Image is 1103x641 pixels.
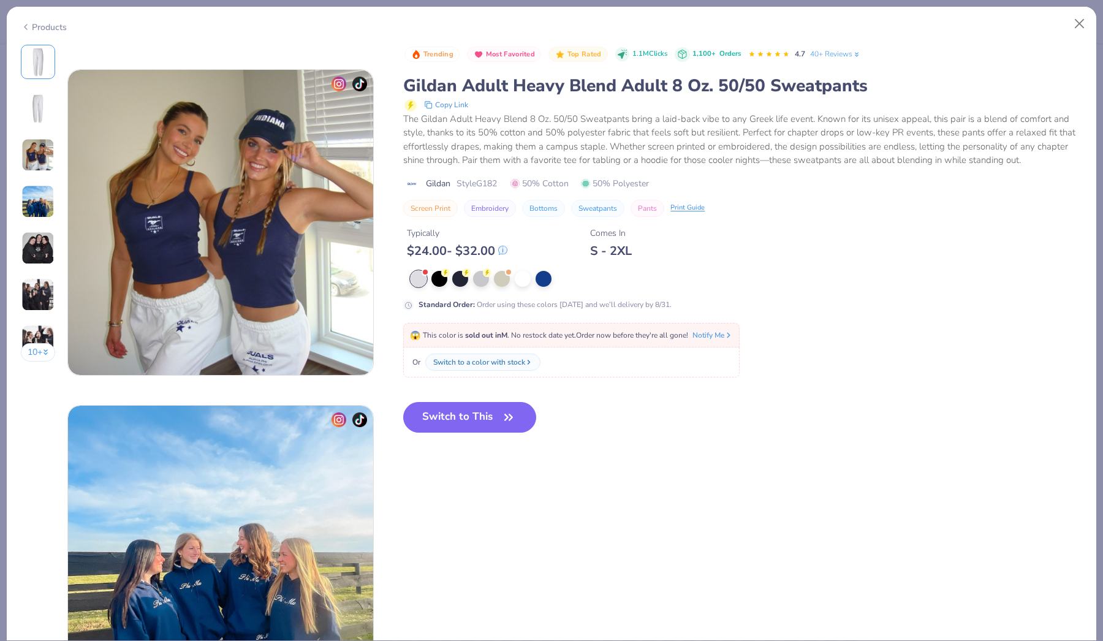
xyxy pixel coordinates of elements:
button: Screen Print [403,200,458,217]
button: Embroidery [464,200,516,217]
img: Top Rated sort [555,50,565,59]
img: 75dbd3a3-25bc-436f-a3e2-c4c39c08d2f2 [68,70,373,375]
div: Print Guide [670,203,705,213]
img: User generated content [21,185,55,218]
button: Pants [631,200,664,217]
div: 4.7 Stars [748,45,790,64]
a: 40+ Reviews [810,48,861,59]
span: Gildan [426,177,450,190]
span: This color is . No restock date yet. Order now before they're all gone! [410,330,688,340]
button: copy to clipboard [420,97,472,112]
button: Switch to This [403,402,536,433]
div: Switch to a color with stock [433,357,525,368]
img: insta-icon.png [332,412,346,427]
div: 1,100+ [692,49,741,59]
div: Gildan Adult Heavy Blend Adult 8 Oz. 50/50 Sweatpants [403,74,1082,97]
img: User generated content [21,232,55,265]
button: Sweatpants [571,200,624,217]
span: 4.7 [795,49,805,59]
button: 10+ [21,343,56,362]
img: User generated content [21,325,55,358]
img: brand logo [403,179,420,189]
div: Comes In [590,227,632,240]
div: $ 24.00 - $ 32.00 [407,243,507,259]
button: Badge Button [467,47,541,63]
button: Badge Button [548,47,607,63]
img: Back [23,94,53,123]
div: Typically [407,227,507,240]
img: User generated content [21,278,55,311]
div: The Gildan Adult Heavy Blend 8 Oz. 50/50 Sweatpants bring a laid-back vibe to any Greek life even... [403,112,1082,167]
img: User generated content [21,138,55,172]
strong: sold out in M [465,330,507,340]
span: 😱 [410,330,420,341]
img: Most Favorited sort [474,50,483,59]
img: insta-icon.png [332,77,346,91]
span: Orders [719,49,741,58]
button: Switch to a color with stock [425,354,540,371]
button: Badge Button [404,47,460,63]
span: Most Favorited [486,51,535,58]
img: Trending sort [411,50,421,59]
span: 50% Cotton [510,177,569,190]
div: S - 2XL [590,243,632,259]
strong: Standard Order : [419,300,475,309]
span: 1.1M Clicks [632,49,667,59]
button: Bottoms [522,200,565,217]
img: tiktok-icon.png [352,412,367,427]
div: Products [21,21,67,34]
div: Order using these colors [DATE] and we’ll delivery by 8/31. [419,299,672,310]
span: Top Rated [567,51,602,58]
span: Trending [423,51,453,58]
span: Or [410,357,420,368]
button: Notify Me [692,330,733,341]
img: tiktok-icon.png [352,77,367,91]
span: Style G182 [457,177,497,190]
button: Close [1068,12,1091,36]
img: Front [23,47,53,77]
span: 50% Polyester [581,177,649,190]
